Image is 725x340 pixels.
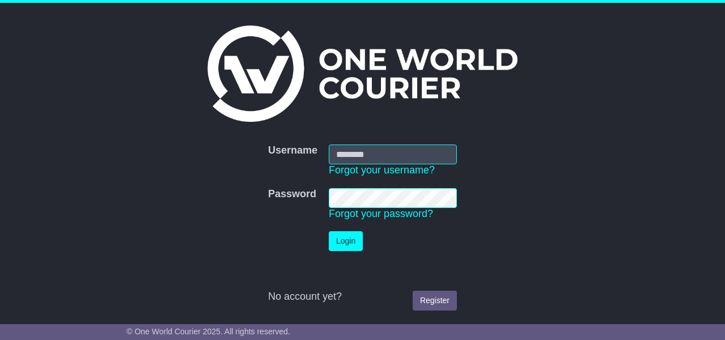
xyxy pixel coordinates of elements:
[329,164,435,176] a: Forgot your username?
[207,25,517,122] img: One World
[268,144,317,157] label: Username
[268,188,316,201] label: Password
[329,231,363,251] button: Login
[268,291,457,303] div: No account yet?
[329,208,433,219] a: Forgot your password?
[126,327,290,336] span: © One World Courier 2025. All rights reserved.
[413,291,457,311] a: Register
